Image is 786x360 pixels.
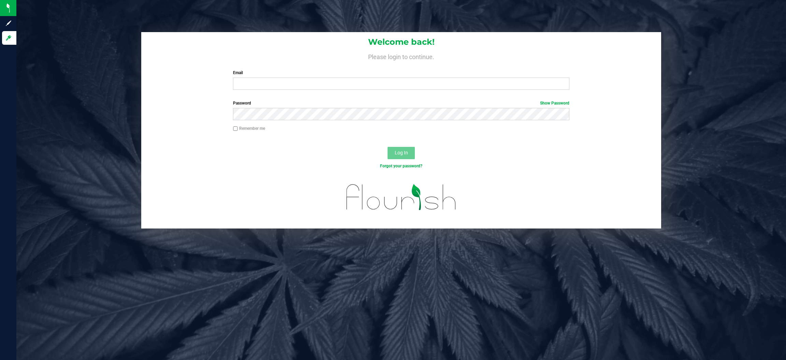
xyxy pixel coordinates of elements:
inline-svg: Log in [5,34,12,41]
a: Forgot your password? [380,164,422,168]
input: Remember me [233,126,238,131]
span: Password [233,101,251,106]
h1: Welcome back! [141,38,661,46]
img: flourish_logo.svg [336,176,466,218]
span: Log In [395,150,408,155]
a: Show Password [540,101,569,106]
label: Email [233,70,569,76]
label: Remember me [233,125,265,131]
inline-svg: Sign up [5,20,12,27]
button: Log In [388,147,415,159]
h4: Please login to continue. [141,52,661,60]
